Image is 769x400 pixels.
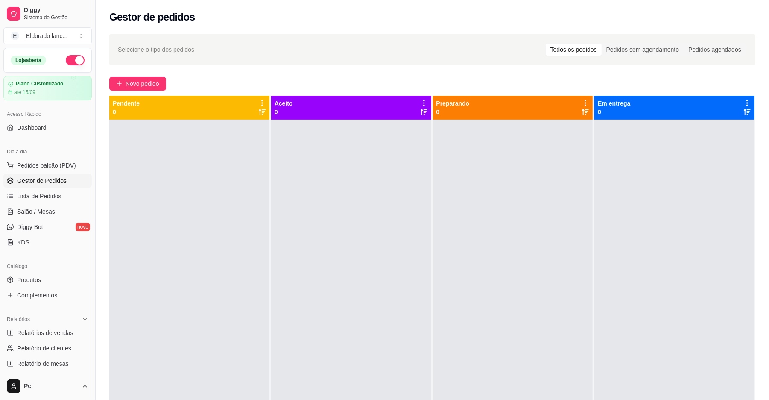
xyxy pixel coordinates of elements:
div: Dia a dia [3,145,92,159]
button: Select a team [3,27,92,44]
a: Plano Customizadoaté 15/09 [3,76,92,100]
div: Loja aberta [11,56,46,65]
p: Pendente [113,99,140,108]
a: Diggy Botnovo [3,220,92,234]
a: Relatório de fidelidadenovo [3,372,92,386]
span: Complementos [17,291,57,300]
div: Catálogo [3,259,92,273]
span: E [11,32,19,40]
span: Pedidos balcão (PDV) [17,161,76,170]
div: Eldorado lanc ... [26,32,67,40]
div: Acesso Rápido [3,107,92,121]
a: DiggySistema de Gestão [3,3,92,24]
span: Relatório de clientes [17,344,71,353]
span: Novo pedido [126,79,159,88]
p: 0 [275,108,293,116]
span: Dashboard [17,124,47,132]
span: Salão / Mesas [17,207,55,216]
div: Todos os pedidos [546,44,602,56]
a: Relatórios de vendas [3,326,92,340]
div: Pedidos agendados [684,44,746,56]
span: Relatório de mesas [17,359,69,368]
span: Pc [24,382,78,390]
span: Relatórios [7,316,30,323]
p: 0 [436,108,470,116]
p: Em entrega [598,99,630,108]
span: Produtos [17,276,41,284]
span: KDS [17,238,29,247]
a: Relatório de clientes [3,341,92,355]
article: até 15/09 [14,89,35,96]
span: Selecione o tipo dos pedidos [118,45,194,54]
span: Relatórios de vendas [17,329,73,337]
span: Lista de Pedidos [17,192,61,200]
button: Novo pedido [109,77,166,91]
span: Diggy Bot [17,223,43,231]
button: Pedidos balcão (PDV) [3,159,92,172]
a: Lista de Pedidos [3,189,92,203]
a: Gestor de Pedidos [3,174,92,188]
a: KDS [3,235,92,249]
div: Pedidos sem agendamento [602,44,684,56]
span: plus [116,81,122,87]
h2: Gestor de pedidos [109,10,195,24]
span: Diggy [24,6,88,14]
a: Complementos [3,288,92,302]
a: Salão / Mesas [3,205,92,218]
a: Relatório de mesas [3,357,92,371]
p: 0 [113,108,140,116]
span: Gestor de Pedidos [17,176,67,185]
p: Preparando [436,99,470,108]
article: Plano Customizado [16,81,63,87]
p: Aceito [275,99,293,108]
button: Pc [3,376,92,397]
button: Alterar Status [66,55,85,65]
span: Sistema de Gestão [24,14,88,21]
a: Produtos [3,273,92,287]
a: Dashboard [3,121,92,135]
p: 0 [598,108,630,116]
